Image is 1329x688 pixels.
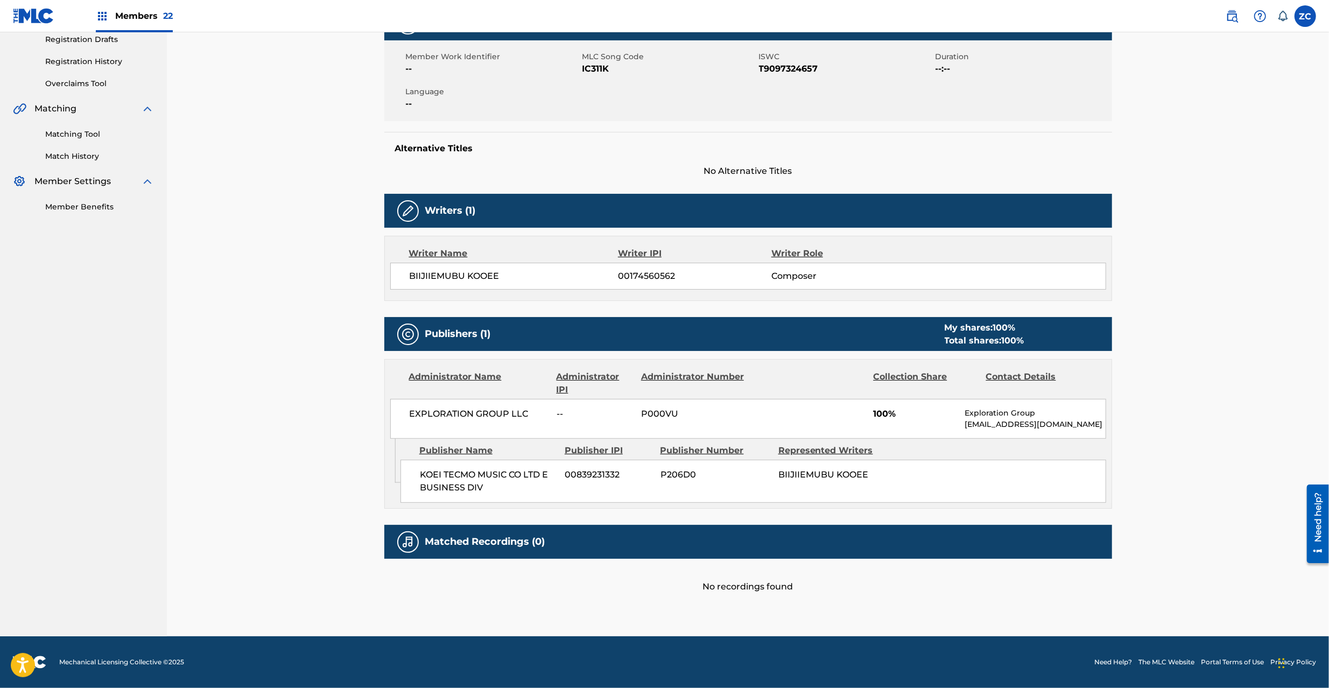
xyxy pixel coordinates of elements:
[618,247,771,260] div: Writer IPI
[778,444,888,457] div: Represented Writers
[557,370,633,396] div: Administrator IPI
[410,408,549,420] span: EXPLORATION GROUP LLC
[425,536,545,548] h5: Matched Recordings (0)
[115,10,173,22] span: Members
[759,62,933,75] span: T9097324657
[384,165,1112,178] span: No Alternative Titles
[34,175,111,188] span: Member Settings
[771,270,911,283] span: Composer
[45,201,154,213] a: Member Benefits
[1138,657,1194,667] a: The MLC Website
[384,559,1112,593] div: No recordings found
[402,205,414,217] img: Writers
[96,10,109,23] img: Top Rightsholders
[965,408,1105,419] p: Exploration Group
[965,419,1105,430] p: [EMAIL_ADDRESS][DOMAIN_NAME]
[419,444,557,457] div: Publisher Name
[660,444,770,457] div: Publisher Number
[1278,647,1285,679] div: Drag
[1295,5,1316,27] div: User Menu
[936,62,1109,75] span: --:--
[1002,335,1024,346] span: 100 %
[1249,5,1271,27] div: Help
[1221,5,1243,27] a: Public Search
[163,11,173,21] span: 22
[1226,10,1239,23] img: search
[406,86,580,97] span: Language
[402,328,414,341] img: Publishers
[13,656,46,669] img: logo
[406,97,580,110] span: --
[141,102,154,115] img: expand
[641,370,746,396] div: Administrator Number
[565,444,652,457] div: Publisher IPI
[1201,657,1264,667] a: Portal Terms of Use
[45,56,154,67] a: Registration History
[420,468,557,494] span: KOEI TECMO MUSIC CO LTD E BUSINESS DIV
[986,370,1091,396] div: Contact Details
[406,62,580,75] span: --
[641,408,746,420] span: P000VU
[45,78,154,89] a: Overclaims Tool
[13,102,26,115] img: Matching
[1277,11,1288,22] div: Notifications
[1270,657,1316,667] a: Privacy Policy
[565,468,652,481] span: 00839231332
[557,408,633,420] span: --
[402,536,414,549] img: Matched Recordings
[406,51,580,62] span: Member Work Identifier
[409,247,618,260] div: Writer Name
[936,51,1109,62] span: Duration
[582,62,756,75] span: IC311K
[1299,481,1329,567] iframe: Resource Center
[45,151,154,162] a: Match History
[59,657,184,667] span: Mechanical Licensing Collective © 2025
[993,322,1016,333] span: 100 %
[778,469,868,480] span: BIIJIIEMUBU KOOEE
[771,247,911,260] div: Writer Role
[13,8,54,24] img: MLC Logo
[34,102,76,115] span: Matching
[1275,636,1329,688] iframe: Chat Widget
[873,370,978,396] div: Collection Share
[1094,657,1132,667] a: Need Help?
[410,270,618,283] span: BIIJIIEMUBU KOOEE
[759,51,933,62] span: ISWC
[13,175,26,188] img: Member Settings
[141,175,154,188] img: expand
[945,334,1024,347] div: Total shares:
[618,270,771,283] span: 00174560562
[873,408,957,420] span: 100%
[425,328,491,340] h5: Publishers (1)
[1254,10,1267,23] img: help
[409,370,549,396] div: Administrator Name
[395,143,1101,154] h5: Alternative Titles
[660,468,770,481] span: P206D0
[582,51,756,62] span: MLC Song Code
[425,205,476,217] h5: Writers (1)
[45,129,154,140] a: Matching Tool
[945,321,1024,334] div: My shares:
[45,34,154,45] a: Registration Drafts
